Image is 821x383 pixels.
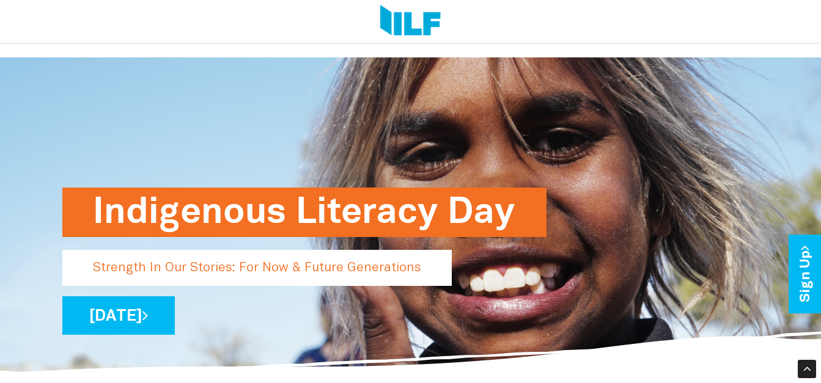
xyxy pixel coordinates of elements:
p: Strength In Our Stories: For Now & Future Generations [62,250,452,286]
img: Logo [380,5,441,38]
a: [DATE] [62,296,175,335]
div: Scroll Back to Top [798,360,816,378]
h1: Indigenous Literacy Day [93,188,516,237]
